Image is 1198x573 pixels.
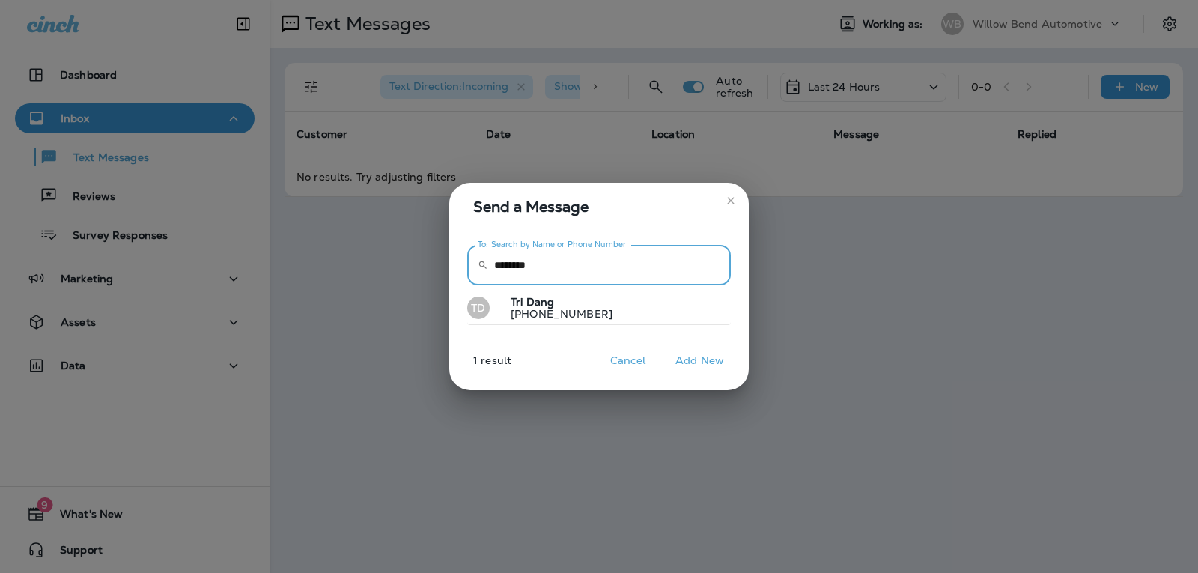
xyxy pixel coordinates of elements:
span: Tri [511,295,523,309]
span: Send a Message [473,195,731,219]
p: 1 result [443,354,511,378]
button: close [719,189,743,213]
label: To: Search by Name or Phone Number [478,239,627,250]
p: [PHONE_NUMBER] [499,308,612,320]
button: Add New [668,349,732,372]
div: TD [467,297,490,319]
button: Cancel [600,349,656,372]
span: Dang [526,295,555,309]
button: TDTri Dang[PHONE_NUMBER] [467,291,731,326]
